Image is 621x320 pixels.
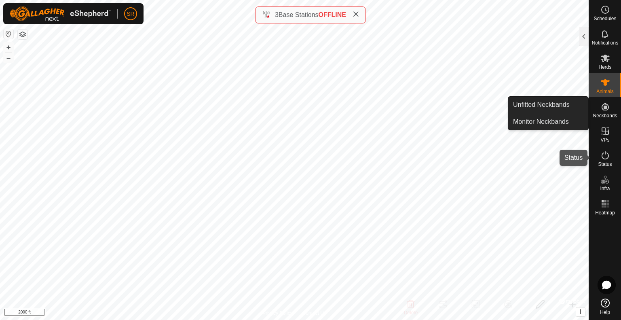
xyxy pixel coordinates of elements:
button: Map Layers [18,30,27,39]
span: Schedules [594,16,616,21]
span: OFFLINE [319,11,346,18]
span: 3 [275,11,279,18]
span: VPs [600,138,609,142]
span: Unfitted Neckbands [513,100,570,110]
span: Infra [600,186,610,191]
a: Help [589,295,621,318]
a: Contact Us [302,309,326,317]
span: Status [598,162,612,167]
span: Heatmap [595,210,615,215]
span: Monitor Neckbands [513,117,569,127]
button: – [4,53,13,63]
button: + [4,42,13,52]
span: Help [600,310,610,315]
span: Neckbands [593,113,617,118]
span: SR [127,10,134,18]
button: Reset Map [4,29,13,39]
span: Herds [598,65,611,70]
a: Monitor Neckbands [508,114,588,130]
span: i [580,308,581,315]
button: i [576,307,585,316]
a: Unfitted Neckbands [508,97,588,113]
span: Animals [596,89,614,94]
span: Base Stations [279,11,319,18]
img: Gallagher Logo [10,6,111,21]
a: Privacy Policy [262,309,293,317]
span: Notifications [592,40,618,45]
